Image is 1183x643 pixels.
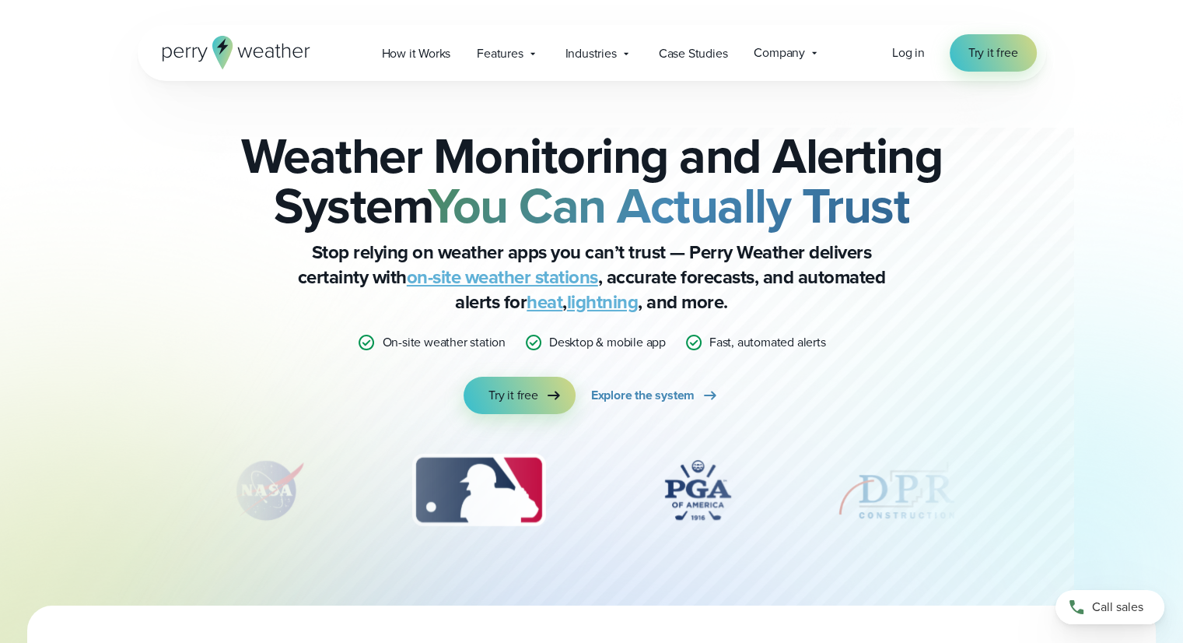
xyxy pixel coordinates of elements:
p: On-site weather station [382,333,505,352]
img: PGA.svg [635,452,760,529]
a: Call sales [1055,590,1164,624]
span: Try it free [488,386,538,405]
img: DPR-Construction.svg [835,452,959,529]
span: Call sales [1092,598,1143,617]
p: Fast, automated alerts [709,333,826,352]
a: Log in [892,44,925,62]
a: Explore the system [591,377,719,414]
a: heat [527,288,562,316]
a: Try it free [950,34,1037,72]
span: Industries [565,44,617,63]
p: Stop relying on weather apps you can’t trust — Perry Weather delivers certainty with , accurate f... [281,240,903,314]
img: MLB.svg [397,452,561,529]
div: 3 of 12 [397,452,561,529]
div: 5 of 12 [835,452,959,529]
a: lightning [567,288,639,316]
span: Case Studies [659,44,728,63]
span: Try it free [968,44,1018,62]
div: 2 of 12 [213,452,322,529]
div: slideshow [215,452,968,537]
h2: Weather Monitoring and Alerting System [215,131,968,230]
a: Case Studies [646,37,741,69]
p: Desktop & mobile app [549,333,666,352]
a: on-site weather stations [407,263,598,291]
span: Company [754,44,805,62]
div: 4 of 12 [635,452,760,529]
span: Explore the system [591,386,695,405]
strong: You Can Actually Trust [428,169,909,242]
a: Try it free [464,377,576,414]
a: How it Works [369,37,464,69]
span: How it Works [382,44,451,63]
span: Log in [892,44,925,61]
span: Features [477,44,523,63]
img: NASA.svg [213,452,322,529]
